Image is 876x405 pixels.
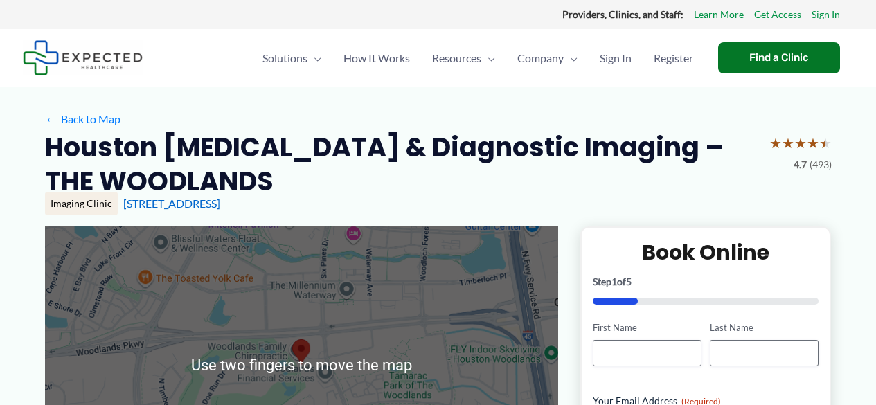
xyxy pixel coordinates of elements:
[332,34,421,82] a: How It Works
[517,34,564,82] span: Company
[251,34,704,82] nav: Primary Site Navigation
[600,34,632,82] span: Sign In
[782,130,794,156] span: ★
[794,130,807,156] span: ★
[593,321,701,334] label: First Name
[589,34,643,82] a: Sign In
[481,34,495,82] span: Menu Toggle
[564,34,578,82] span: Menu Toggle
[794,156,807,174] span: 4.7
[45,112,58,125] span: ←
[45,109,120,129] a: ←Back to Map
[819,130,832,156] span: ★
[593,277,819,287] p: Step of
[769,130,782,156] span: ★
[643,34,704,82] a: Register
[710,321,819,334] label: Last Name
[45,192,118,215] div: Imaging Clinic
[506,34,589,82] a: CompanyMenu Toggle
[421,34,506,82] a: ResourcesMenu Toggle
[654,34,693,82] span: Register
[45,130,758,199] h2: Houston [MEDICAL_DATA] & Diagnostic Imaging – THE WOODLANDS
[718,42,840,73] a: Find a Clinic
[611,276,617,287] span: 1
[812,6,840,24] a: Sign In
[123,197,220,210] a: [STREET_ADDRESS]
[23,40,143,75] img: Expected Healthcare Logo - side, dark font, small
[593,239,819,266] h2: Book Online
[810,156,832,174] span: (493)
[807,130,819,156] span: ★
[694,6,744,24] a: Learn More
[562,8,683,20] strong: Providers, Clinics, and Staff:
[754,6,801,24] a: Get Access
[626,276,632,287] span: 5
[343,34,410,82] span: How It Works
[251,34,332,82] a: SolutionsMenu Toggle
[307,34,321,82] span: Menu Toggle
[262,34,307,82] span: Solutions
[432,34,481,82] span: Resources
